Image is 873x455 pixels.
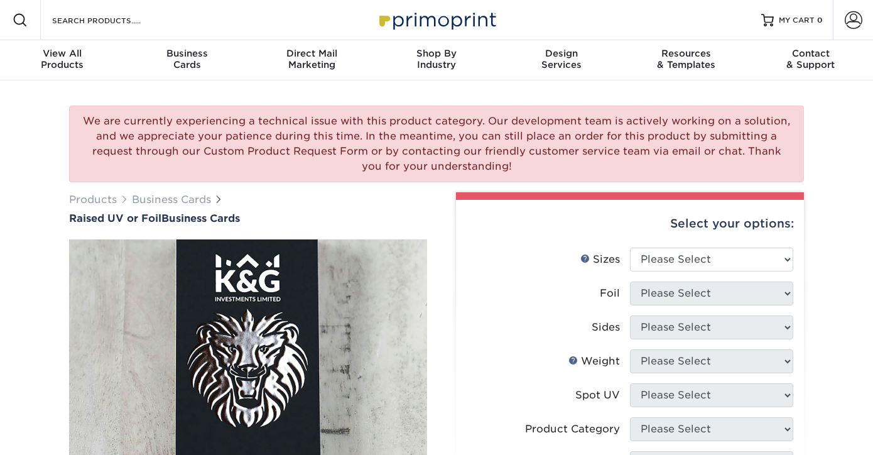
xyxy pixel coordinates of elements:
a: Shop ByIndustry [374,40,499,80]
span: Direct Mail [249,48,374,59]
div: & Templates [624,48,749,70]
div: Spot UV [575,388,620,403]
div: Select your options: [466,200,794,248]
span: Resources [624,48,749,59]
div: Sizes [580,252,620,267]
div: Marketing [249,48,374,70]
span: Business [125,48,250,59]
h1: Business Cards [69,212,427,224]
div: Industry [374,48,499,70]
a: Resources& Templates [624,40,749,80]
span: Contact [748,48,873,59]
a: Direct MailMarketing [249,40,374,80]
a: Business Cards [132,194,211,206]
div: Services [499,48,624,70]
div: Sides [592,320,620,335]
div: Product Category [525,422,620,437]
span: 0 [817,16,823,25]
div: Foil [600,286,620,301]
div: Cards [125,48,250,70]
a: BusinessCards [125,40,250,80]
input: SEARCH PRODUCTS..... [51,13,173,28]
span: Design [499,48,624,59]
span: Raised UV or Foil [69,212,161,224]
span: MY CART [779,15,815,26]
a: Contact& Support [748,40,873,80]
a: Raised UV or FoilBusiness Cards [69,212,427,224]
div: We are currently experiencing a technical issue with this product category. Our development team ... [69,106,804,182]
div: Weight [568,354,620,369]
span: Shop By [374,48,499,59]
a: DesignServices [499,40,624,80]
a: Products [69,194,117,206]
div: & Support [748,48,873,70]
img: Primoprint [374,6,499,33]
